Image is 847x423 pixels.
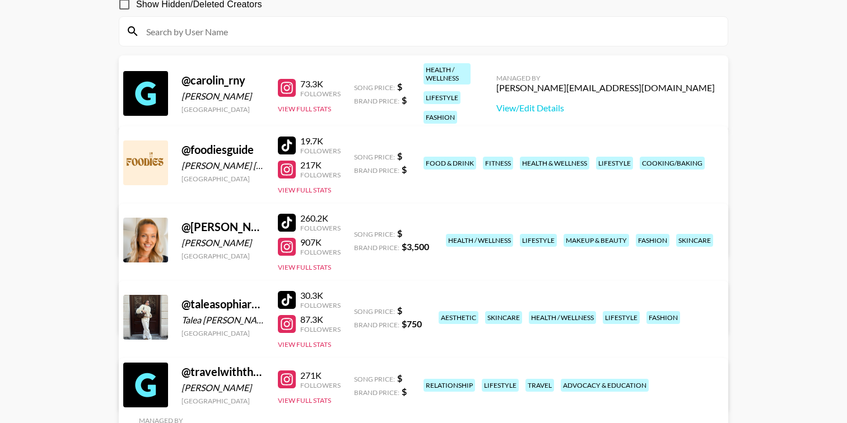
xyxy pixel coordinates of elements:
[182,314,264,326] div: Talea [PERSON_NAME]
[300,370,341,381] div: 271K
[182,382,264,393] div: [PERSON_NAME]
[636,234,669,247] div: fashion
[182,91,264,102] div: [PERSON_NAME]
[182,397,264,405] div: [GEOGRAPHIC_DATA]
[182,160,264,171] div: [PERSON_NAME] [PERSON_NAME]
[603,311,640,324] div: lifestyle
[182,143,264,157] div: @ foodiesguide
[278,105,331,113] button: View Full Stats
[424,111,457,124] div: fashion
[182,252,264,260] div: [GEOGRAPHIC_DATA]
[520,157,589,170] div: health & wellness
[397,373,402,383] strong: $
[397,305,402,316] strong: $
[676,234,713,247] div: skincare
[139,22,721,40] input: Search by User Name
[640,157,705,170] div: cooking/baking
[354,83,395,92] span: Song Price:
[424,379,475,392] div: relationship
[278,396,331,405] button: View Full Stats
[646,311,680,324] div: fashion
[354,307,395,316] span: Song Price:
[354,153,395,161] span: Song Price:
[300,213,341,224] div: 260.2K
[496,82,715,93] div: [PERSON_NAME][EMAIL_ADDRESS][DOMAIN_NAME]
[402,386,407,397] strong: $
[561,379,649,392] div: advocacy & education
[300,171,341,179] div: Followers
[182,237,264,248] div: [PERSON_NAME]
[354,230,395,238] span: Song Price:
[300,147,341,155] div: Followers
[424,63,471,84] div: health / wellness
[182,220,264,234] div: @ [PERSON_NAME]
[485,311,522,324] div: skincare
[402,95,407,105] strong: $
[354,97,399,105] span: Brand Price:
[300,290,341,301] div: 30.3K
[182,365,264,379] div: @ travelwiththecrows
[439,311,478,324] div: aesthetic
[182,175,264,183] div: [GEOGRAPHIC_DATA]
[402,241,429,252] strong: $ 3,500
[300,237,341,248] div: 907K
[397,151,402,161] strong: $
[424,91,460,104] div: lifestyle
[354,243,399,252] span: Brand Price:
[397,81,402,92] strong: $
[182,297,264,311] div: @ taleasophiarogel
[402,164,407,175] strong: $
[564,234,629,247] div: makeup & beauty
[354,166,399,175] span: Brand Price:
[278,186,331,194] button: View Full Stats
[300,135,341,147] div: 19.7K
[397,228,402,238] strong: $
[529,311,596,324] div: health / wellness
[278,340,331,349] button: View Full Stats
[402,318,422,329] strong: $ 750
[354,375,395,383] span: Song Price:
[182,73,264,87] div: @ carolin_rny
[496,74,715,82] div: Managed By
[525,379,554,392] div: travel
[300,78,341,90] div: 73.3K
[300,301,341,309] div: Followers
[354,388,399,397] span: Brand Price:
[278,263,331,271] button: View Full Stats
[446,234,513,247] div: health / wellness
[596,157,633,170] div: lifestyle
[300,224,341,232] div: Followers
[300,381,341,389] div: Followers
[300,159,341,171] div: 217K
[520,234,557,247] div: lifestyle
[496,102,715,114] a: View/Edit Details
[300,248,341,256] div: Followers
[300,90,341,98] div: Followers
[483,157,513,170] div: fitness
[482,379,519,392] div: lifestyle
[300,314,341,325] div: 87.3K
[300,325,341,333] div: Followers
[182,105,264,114] div: [GEOGRAPHIC_DATA]
[354,321,399,329] span: Brand Price:
[182,329,264,337] div: [GEOGRAPHIC_DATA]
[424,157,476,170] div: food & drink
